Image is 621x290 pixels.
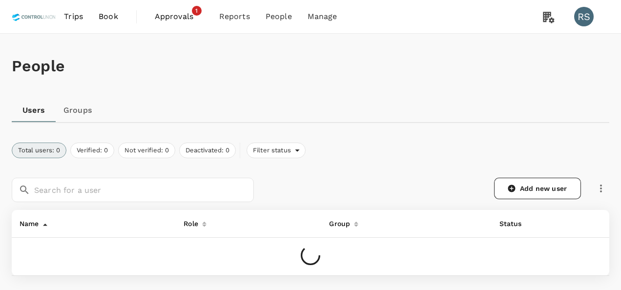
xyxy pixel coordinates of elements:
div: Role [180,214,198,229]
div: RS [574,7,594,26]
span: People [266,11,292,22]
h1: People [12,57,609,75]
span: Filter status [247,146,295,155]
a: Users [12,99,56,122]
span: 1 [192,6,202,16]
span: Book [99,11,118,22]
div: Group [325,214,350,229]
a: Add new user [494,178,581,199]
span: Trips [64,11,83,22]
div: Name [16,214,39,229]
img: Control Union Malaysia Sdn. Bhd. [12,6,56,27]
div: Filter status [247,143,306,158]
button: Total users: 0 [12,143,66,158]
button: Not verified: 0 [118,143,175,158]
span: Manage [308,11,337,22]
span: Approvals [155,11,204,22]
button: Verified: 0 [70,143,114,158]
input: Search for a user [34,178,254,202]
button: Deactivated: 0 [179,143,236,158]
span: Reports [219,11,250,22]
a: Groups [56,99,100,122]
th: Status [492,210,550,238]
